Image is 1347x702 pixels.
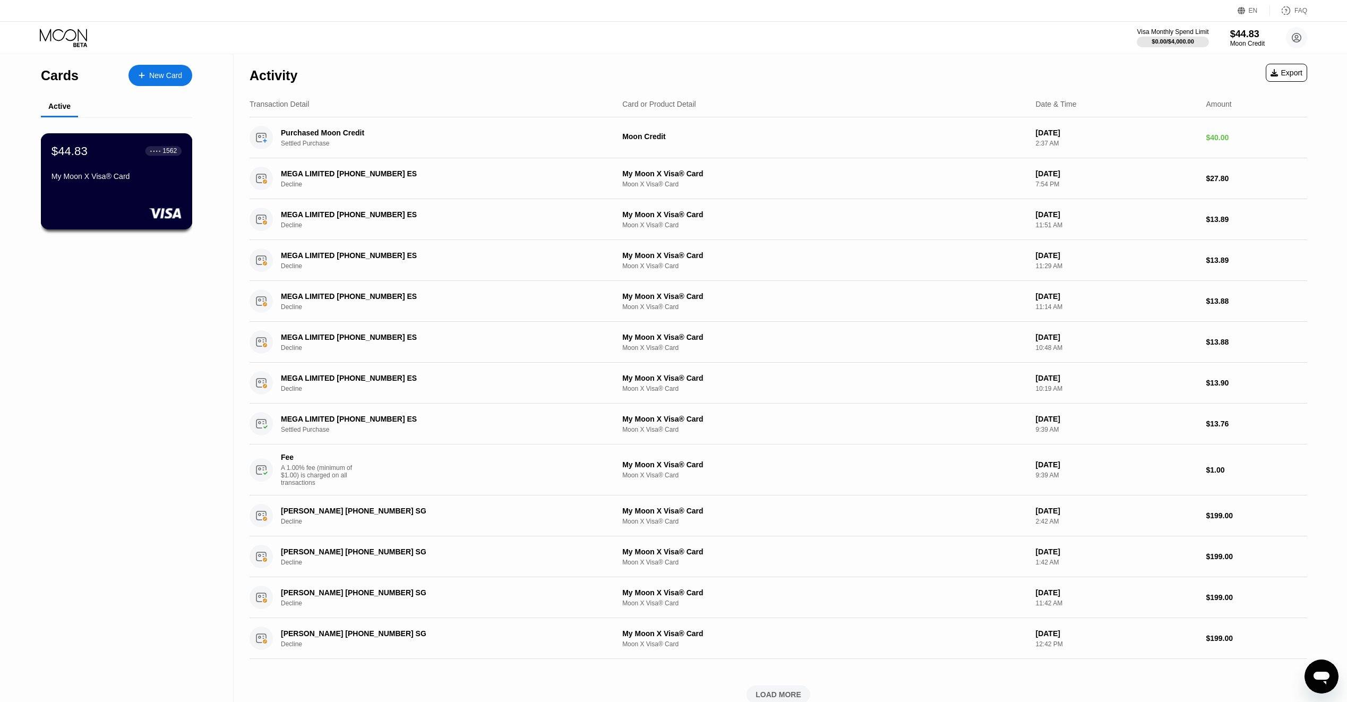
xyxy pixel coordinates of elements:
[1035,221,1197,229] div: 11:51 AM
[250,444,1307,495] div: FeeA 1.00% fee (minimum of $1.00) is charged on all transactionsMy Moon X Visa® CardMoon X Visa® ...
[1206,338,1307,346] div: $13.88
[622,333,1027,341] div: My Moon X Visa® Card
[1035,518,1197,525] div: 2:42 AM
[1249,7,1258,14] div: EN
[250,322,1307,363] div: MEGA LIMITED [PHONE_NUMBER] ESDeclineMy Moon X Visa® CardMoon X Visa® Card[DATE]10:48 AM$13.88
[281,640,609,648] div: Decline
[1035,547,1197,556] div: [DATE]
[622,169,1027,178] div: My Moon X Visa® Card
[250,363,1307,404] div: MEGA LIMITED [PHONE_NUMBER] ESDeclineMy Moon X Visa® CardMoon X Visa® Card[DATE]10:19 AM$13.90
[48,102,71,110] div: Active
[1035,129,1197,137] div: [DATE]
[1035,333,1197,341] div: [DATE]
[622,600,1027,607] div: Moon X Visa® Card
[128,65,192,86] div: New Card
[622,251,1027,260] div: My Moon X Visa® Card
[1238,5,1270,16] div: EN
[281,588,586,597] div: [PERSON_NAME] [PHONE_NUMBER] SG
[1035,303,1197,311] div: 11:14 AM
[281,518,609,525] div: Decline
[1206,511,1307,520] div: $199.00
[622,415,1027,423] div: My Moon X Visa® Card
[1294,7,1307,14] div: FAQ
[250,68,297,83] div: Activity
[622,547,1027,556] div: My Moon X Visa® Card
[622,588,1027,597] div: My Moon X Visa® Card
[622,385,1027,392] div: Moon X Visa® Card
[622,100,696,108] div: Card or Product Detail
[1035,460,1197,469] div: [DATE]
[250,495,1307,536] div: [PERSON_NAME] [PHONE_NUMBER] SGDeclineMy Moon X Visa® CardMoon X Visa® Card[DATE]2:42 AM$199.00
[281,129,586,137] div: Purchased Moon Credit
[149,71,182,80] div: New Card
[281,426,609,433] div: Settled Purchase
[1035,140,1197,147] div: 2:37 AM
[1206,552,1307,561] div: $199.00
[622,426,1027,433] div: Moon X Visa® Card
[1035,100,1076,108] div: Date & Time
[250,618,1307,659] div: [PERSON_NAME] [PHONE_NUMBER] SGDeclineMy Moon X Visa® CardMoon X Visa® Card[DATE]12:42 PM$199.00
[281,292,586,301] div: MEGA LIMITED [PHONE_NUMBER] ES
[1035,210,1197,219] div: [DATE]
[281,344,609,352] div: Decline
[622,460,1027,469] div: My Moon X Visa® Card
[52,172,182,181] div: My Moon X Visa® Card
[1035,169,1197,178] div: [DATE]
[162,147,177,155] div: 1562
[1035,507,1197,515] div: [DATE]
[622,221,1027,229] div: Moon X Visa® Card
[1035,251,1197,260] div: [DATE]
[281,374,586,382] div: MEGA LIMITED [PHONE_NUMBER] ES
[281,385,609,392] div: Decline
[622,292,1027,301] div: My Moon X Visa® Card
[1206,174,1307,183] div: $27.80
[622,181,1027,188] div: Moon X Visa® Card
[281,600,609,607] div: Decline
[281,169,586,178] div: MEGA LIMITED [PHONE_NUMBER] ES
[1206,215,1307,224] div: $13.89
[1206,466,1307,474] div: $1.00
[1206,256,1307,264] div: $13.89
[281,210,586,219] div: MEGA LIMITED [PHONE_NUMBER] ES
[281,262,609,270] div: Decline
[1035,292,1197,301] div: [DATE]
[281,415,586,423] div: MEGA LIMITED [PHONE_NUMBER] ES
[1270,5,1307,16] div: FAQ
[281,629,586,638] div: [PERSON_NAME] [PHONE_NUMBER] SG
[1206,133,1307,142] div: $40.00
[1206,420,1307,428] div: $13.76
[250,117,1307,158] div: Purchased Moon CreditSettled PurchaseMoon Credit[DATE]2:37 AM$40.00
[622,640,1027,648] div: Moon X Visa® Card
[622,303,1027,311] div: Moon X Visa® Card
[622,629,1027,638] div: My Moon X Visa® Card
[281,333,586,341] div: MEGA LIMITED [PHONE_NUMBER] ES
[281,303,609,311] div: Decline
[281,559,609,566] div: Decline
[41,68,79,83] div: Cards
[1035,588,1197,597] div: [DATE]
[1035,472,1197,479] div: 9:39 AM
[1206,634,1307,643] div: $199.00
[1035,385,1197,392] div: 10:19 AM
[1035,374,1197,382] div: [DATE]
[1305,660,1339,694] iframe: Кнопка запуска окна обмена сообщениями
[622,518,1027,525] div: Moon X Visa® Card
[622,132,1027,141] div: Moon Credit
[1206,297,1307,305] div: $13.88
[250,240,1307,281] div: MEGA LIMITED [PHONE_NUMBER] ESDeclineMy Moon X Visa® CardMoon X Visa® Card[DATE]11:29 AM$13.89
[250,577,1307,618] div: [PERSON_NAME] [PHONE_NUMBER] SGDeclineMy Moon X Visa® CardMoon X Visa® Card[DATE]11:42 AM$199.00
[41,134,192,229] div: $44.83● ● ● ●1562My Moon X Visa® Card
[622,507,1027,515] div: My Moon X Visa® Card
[150,149,161,152] div: ● ● ● ●
[1035,344,1197,352] div: 10:48 AM
[1035,600,1197,607] div: 11:42 AM
[281,547,586,556] div: [PERSON_NAME] [PHONE_NUMBER] SG
[1206,379,1307,387] div: $13.90
[250,281,1307,322] div: MEGA LIMITED [PHONE_NUMBER] ESDeclineMy Moon X Visa® CardMoon X Visa® Card[DATE]11:14 AM$13.88
[1230,40,1265,47] div: Moon Credit
[1035,559,1197,566] div: 1:42 AM
[1137,28,1208,36] div: Visa Monthly Spend Limit
[281,181,609,188] div: Decline
[250,404,1307,444] div: MEGA LIMITED [PHONE_NUMBER] ESSettled PurchaseMy Moon X Visa® CardMoon X Visa® Card[DATE]9:39 AM$...
[622,559,1027,566] div: Moon X Visa® Card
